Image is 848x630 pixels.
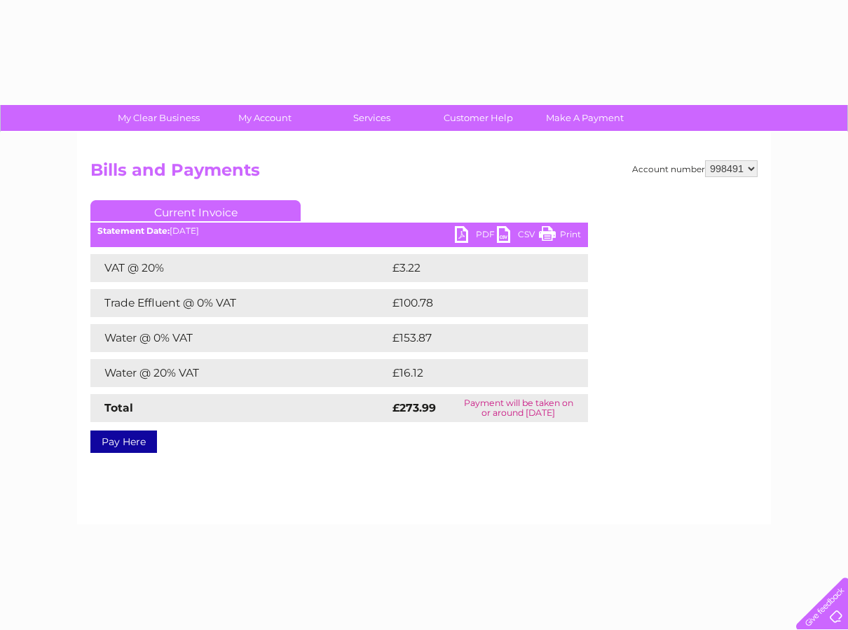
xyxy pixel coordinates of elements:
[104,401,133,414] strong: Total
[392,401,436,414] strong: £273.99
[90,324,389,352] td: Water @ 0% VAT
[455,226,497,246] a: PDF
[389,359,557,387] td: £16.12
[90,254,389,282] td: VAT @ 20%
[90,430,157,453] a: Pay Here
[389,254,555,282] td: £3.22
[90,200,301,221] a: Current Invoice
[207,105,323,131] a: My Account
[632,160,758,177] div: Account number
[389,289,563,317] td: £100.78
[389,324,562,352] td: £153.87
[497,226,539,246] a: CSV
[101,105,217,131] a: My Clear Business
[90,160,758,187] h2: Bills and Payments
[527,105,643,131] a: Make A Payment
[314,105,430,131] a: Services
[420,105,536,131] a: Customer Help
[449,394,588,422] td: Payment will be taken on or around [DATE]
[539,226,581,246] a: Print
[90,359,389,387] td: Water @ 20% VAT
[97,225,170,236] b: Statement Date:
[90,226,588,236] div: [DATE]
[90,289,389,317] td: Trade Effluent @ 0% VAT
